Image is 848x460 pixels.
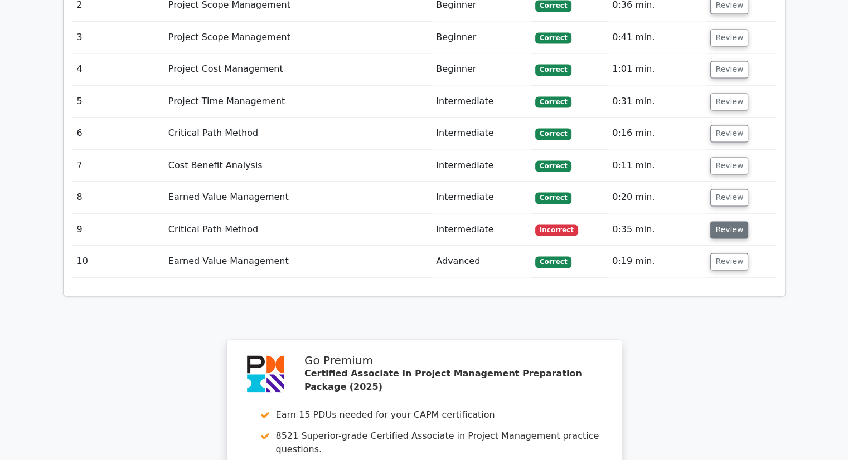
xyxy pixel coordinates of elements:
[710,157,748,174] button: Review
[72,246,164,277] td: 10
[608,118,706,149] td: 0:16 min.
[72,86,164,118] td: 5
[710,93,748,110] button: Review
[608,182,706,213] td: 0:20 min.
[535,96,571,107] span: Correct
[608,86,706,118] td: 0:31 min.
[432,150,531,182] td: Intermediate
[164,53,432,85] td: Project Cost Management
[164,86,432,118] td: Project Time Management
[535,256,571,267] span: Correct
[608,214,706,246] td: 0:35 min.
[164,182,432,213] td: Earned Value Management
[432,53,531,85] td: Beginner
[72,150,164,182] td: 7
[432,22,531,53] td: Beginner
[432,214,531,246] td: Intermediate
[432,246,531,277] td: Advanced
[535,64,571,75] span: Correct
[710,221,748,238] button: Review
[432,86,531,118] td: Intermediate
[608,150,706,182] td: 0:11 min.
[710,61,748,78] button: Review
[164,118,432,149] td: Critical Path Method
[710,125,748,142] button: Review
[164,246,432,277] td: Earned Value Management
[535,192,571,203] span: Correct
[535,32,571,43] span: Correct
[72,53,164,85] td: 4
[608,53,706,85] td: 1:01 min.
[164,150,432,182] td: Cost Benefit Analysis
[710,29,748,46] button: Review
[72,182,164,213] td: 8
[710,253,748,270] button: Review
[608,246,706,277] td: 0:19 min.
[164,214,432,246] td: Critical Path Method
[72,214,164,246] td: 9
[710,189,748,206] button: Review
[535,128,571,139] span: Correct
[535,160,571,172] span: Correct
[164,22,432,53] td: Project Scope Management
[608,22,706,53] td: 0:41 min.
[72,118,164,149] td: 6
[432,118,531,149] td: Intermediate
[432,182,531,213] td: Intermediate
[535,224,578,236] span: Incorrect
[72,22,164,53] td: 3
